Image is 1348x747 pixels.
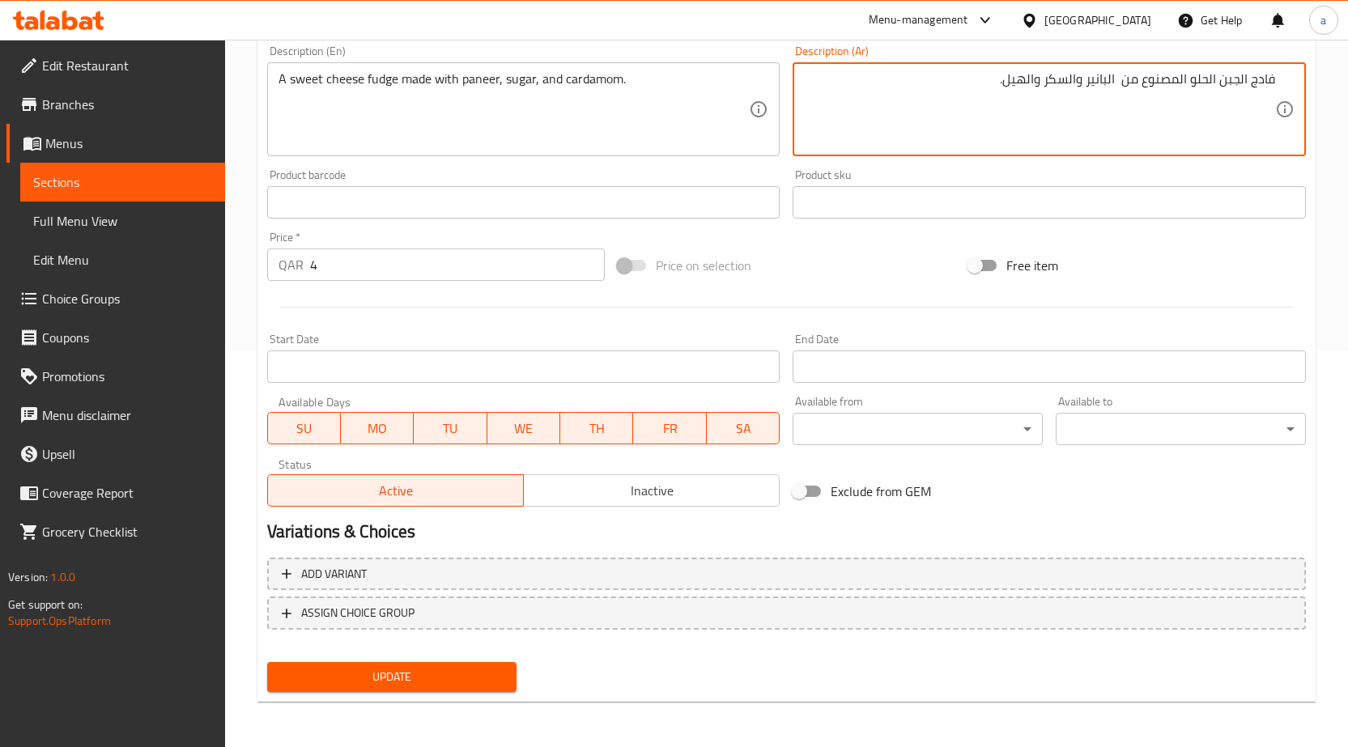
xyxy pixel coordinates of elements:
a: Coupons [6,318,225,357]
span: Upsell [42,444,212,464]
a: Promotions [6,357,225,396]
span: Coverage Report [42,483,212,503]
span: Branches [42,95,212,114]
button: SU [267,412,341,444]
span: Inactive [530,479,773,503]
span: Sections [33,172,212,192]
span: SA [713,417,773,440]
span: Add variant [301,564,367,584]
textarea: فادج الجبن الحلو المصنوع من البانير والسكر والهيل. [804,71,1275,148]
button: Add variant [267,558,1306,591]
span: WE [494,417,554,440]
a: Branches [6,85,225,124]
span: MO [347,417,407,440]
a: Menu disclaimer [6,396,225,435]
a: Menus [6,124,225,163]
a: Edit Menu [20,240,225,279]
span: Active [274,479,517,503]
span: Edit Menu [33,250,212,270]
button: Active [267,474,524,507]
a: Choice Groups [6,279,225,318]
button: SA [707,412,780,444]
a: Edit Restaurant [6,46,225,85]
button: TU [414,412,487,444]
span: Update [280,667,504,687]
a: Grocery Checklist [6,512,225,551]
button: FR [633,412,706,444]
span: Edit Restaurant [42,56,212,75]
button: TH [560,412,633,444]
button: ASSIGN CHOICE GROUP [267,596,1306,630]
input: Please enter product sku [793,186,1306,219]
span: Price on selection [656,256,751,275]
span: Free item [1006,256,1058,275]
span: TU [420,417,480,440]
span: SU [274,417,334,440]
button: WE [487,412,560,444]
span: Get support on: [8,594,83,615]
button: Inactive [523,474,780,507]
span: Grocery Checklist [42,522,212,541]
p: QAR [279,255,304,274]
input: Please enter price [310,248,605,281]
div: ​ [1056,413,1306,445]
span: Promotions [42,367,212,386]
a: Full Menu View [20,202,225,240]
a: Coverage Report [6,473,225,512]
h2: Variations & Choices [267,520,1306,544]
a: Upsell [6,435,225,473]
span: Exclude from GEM [831,482,931,501]
span: Version: [8,567,48,588]
a: Sections [20,163,225,202]
div: ​ [793,413,1043,445]
span: Choice Groups [42,289,212,308]
button: MO [341,412,414,444]
span: 1.0.0 [50,567,75,588]
span: a [1320,11,1326,29]
div: Menu-management [869,11,968,30]
textarea: A sweet cheese fudge made with paneer, sugar, and cardamom. [279,71,750,148]
a: Support.OpsPlatform [8,610,111,631]
span: FR [640,417,700,440]
span: TH [567,417,627,440]
div: [GEOGRAPHIC_DATA] [1044,11,1151,29]
span: Full Menu View [33,211,212,231]
span: ASSIGN CHOICE GROUP [301,603,415,623]
span: Coupons [42,328,212,347]
input: Please enter product barcode [267,186,780,219]
span: Menus [45,134,212,153]
button: Update [267,662,517,692]
span: Menu disclaimer [42,405,212,425]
